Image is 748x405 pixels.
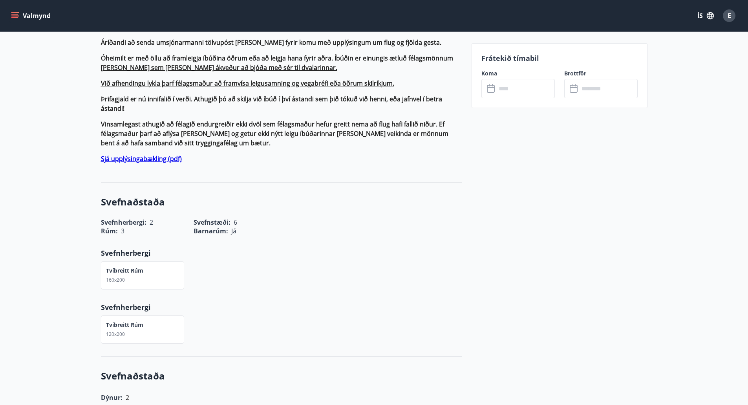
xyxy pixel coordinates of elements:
button: E [720,6,739,25]
span: Barnarúm : [194,227,228,235]
p: Svefnherbergi [101,302,462,312]
span: Dýnur: [101,393,123,402]
p: Tvíbreitt rúm [106,321,143,329]
p: Svefnherbergi [101,248,462,258]
ins: Við afhendingu lykla þarf félagsmaður að framvísa leigusamning og vegabréfi eða öðrum skilríkjum. [101,79,394,88]
span: 3 [121,227,124,235]
strong: Vinsamlegast athugið að félagið endurgreiðir ekki dvöl sem félagsmaður hefur greitt nema að flug ... [101,120,448,147]
button: ÍS [693,9,718,23]
span: Rúm : [101,227,118,235]
span: 160x200 [106,277,125,283]
h6: 2 [126,392,129,403]
span: 120x200 [106,331,125,337]
h3: Svefnaðstaða [101,195,462,209]
strong: Þrifagjald er nú innifalið í verði. Athugið þó að skilja við íbúð í því ástandi sem þið tókuð við... [101,95,442,113]
p: Frátekið tímabil [481,53,638,63]
button: menu [9,9,54,23]
ins: Óheimilt er með öllu að framleigja íbúðina öðrum eða að leigja hana fyrir aðra. Íbúðin er einungi... [101,54,453,72]
label: Koma [481,70,555,77]
label: Brottför [564,70,638,77]
strong: Áríðandi að senda umsjónarmanni tölvupóst [PERSON_NAME] fyrir komu með upplýsingum um flug og fjö... [101,38,441,47]
a: Sjá upplýsingabækling (pdf) [101,154,182,163]
p: Tvíbreitt rúm [106,267,143,275]
span: E [728,11,731,20]
h3: Svefnaðstaða [101,369,462,383]
span: Já [231,227,236,235]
